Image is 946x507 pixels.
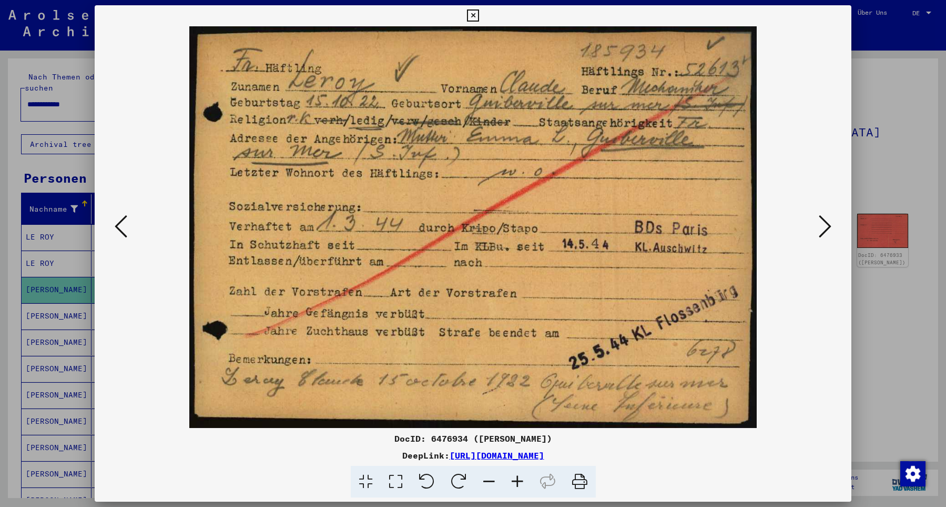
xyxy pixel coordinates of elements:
[95,432,851,445] div: DocID: 6476934 ([PERSON_NAME])
[900,461,925,486] div: Zustimmung ändern
[900,461,925,486] img: Zustimmung ändern
[130,26,816,428] img: 001.jpg
[450,450,544,461] a: [URL][DOMAIN_NAME]
[95,449,851,462] div: DeepLink:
